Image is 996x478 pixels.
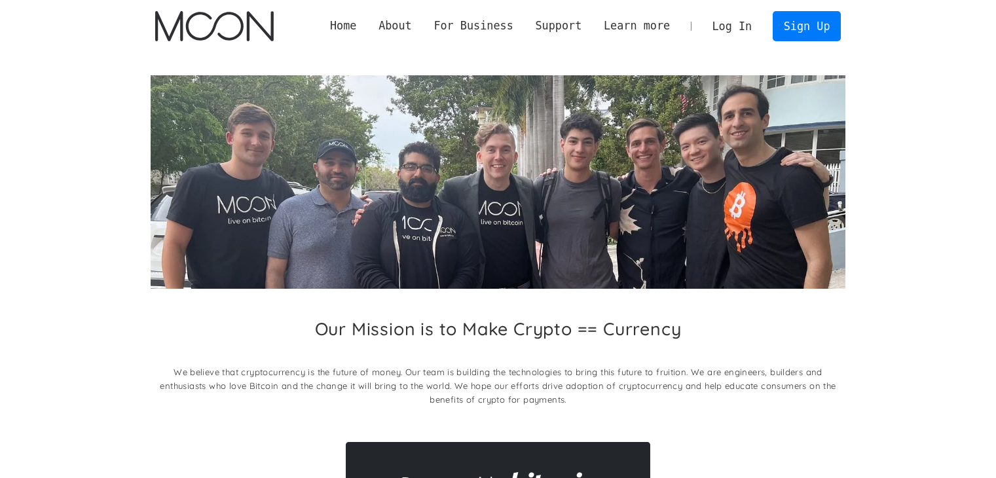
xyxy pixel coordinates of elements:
[423,18,525,34] div: For Business
[378,18,412,34] div: About
[593,18,681,34] div: Learn more
[155,11,274,41] img: Moon Logo
[525,18,593,34] div: Support
[367,18,422,34] div: About
[151,365,845,407] p: We believe that cryptocurrency is the future of money. Our team is building the technologies to b...
[773,11,841,41] a: Sign Up
[155,11,274,41] a: home
[319,18,367,34] a: Home
[701,12,763,41] a: Log In
[535,18,581,34] div: Support
[604,18,670,34] div: Learn more
[433,18,513,34] div: For Business
[315,318,682,339] h2: Our Mission is to Make Crypto == Currency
